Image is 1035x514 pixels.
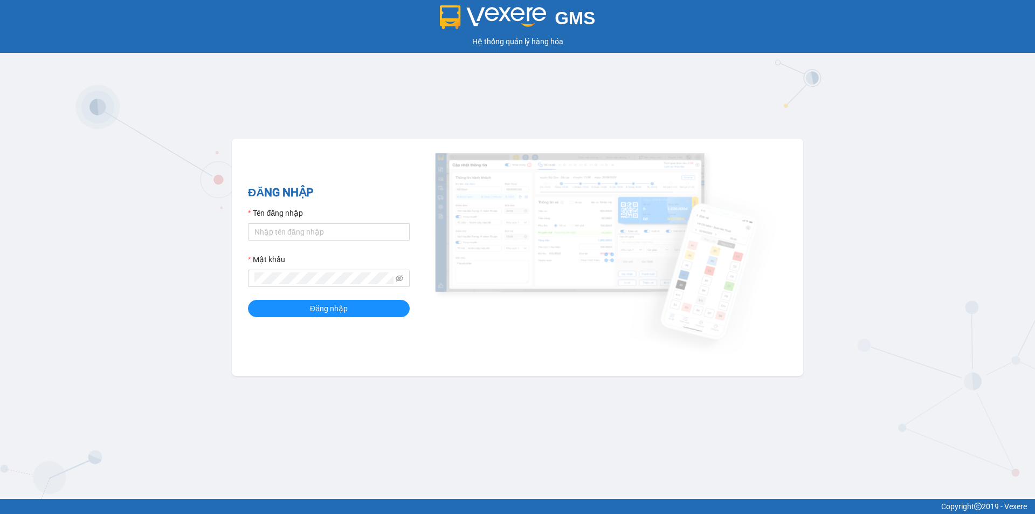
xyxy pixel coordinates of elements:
span: GMS [555,8,595,28]
label: Mật khẩu [248,253,285,265]
span: Đăng nhập [310,303,348,314]
div: Hệ thống quản lý hàng hóa [3,36,1032,47]
img: logo 2 [440,5,547,29]
label: Tên đăng nhập [248,207,303,219]
span: eye-invisible [396,275,403,282]
span: copyright [974,503,982,510]
input: Mật khẩu [254,272,394,284]
button: Đăng nhập [248,300,410,317]
input: Tên đăng nhập [248,223,410,241]
a: GMS [440,16,596,25]
h2: ĐĂNG NHẬP [248,184,410,202]
div: Copyright 2019 - Vexere [8,501,1027,512]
